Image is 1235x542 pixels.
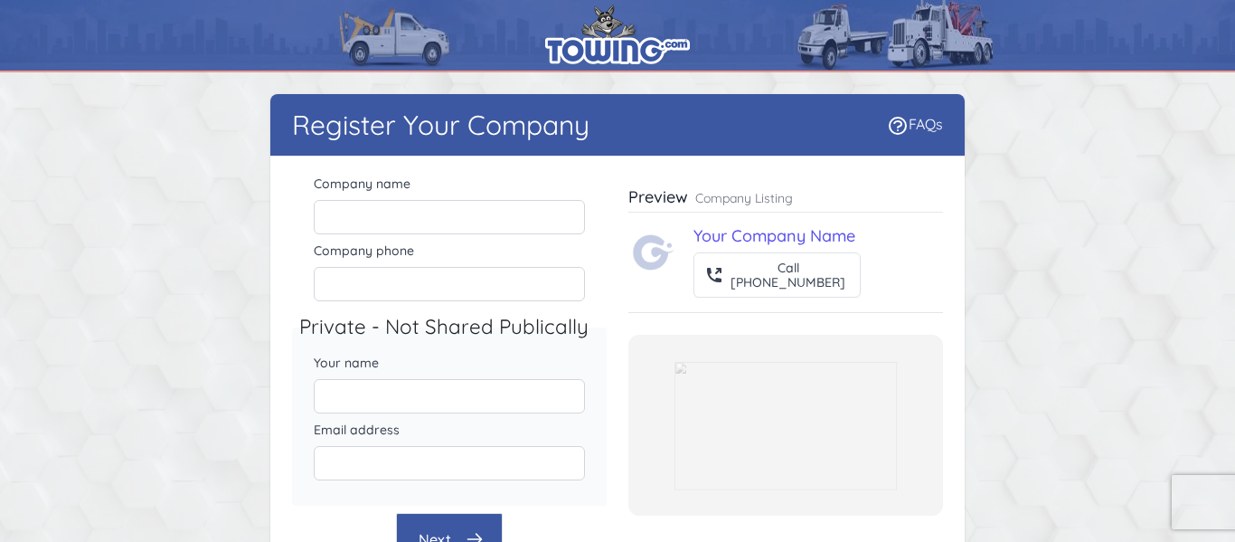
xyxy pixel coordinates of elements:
[314,175,585,193] label: Company name
[314,421,585,439] label: Email address
[695,189,793,207] p: Company Listing
[693,252,861,298] button: Call[PHONE_NUMBER]
[628,186,688,208] h3: Preview
[545,5,690,64] img: logo.png
[299,312,614,343] legend: Private - Not Shared Publically
[887,115,943,133] a: FAQs
[314,242,585,260] label: Company phone
[632,231,675,274] img: Towing.com Logo
[693,225,855,246] a: Your Company Name
[314,354,585,372] label: Your name
[292,109,589,141] h1: Register Your Company
[731,261,845,290] div: Call [PHONE_NUMBER]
